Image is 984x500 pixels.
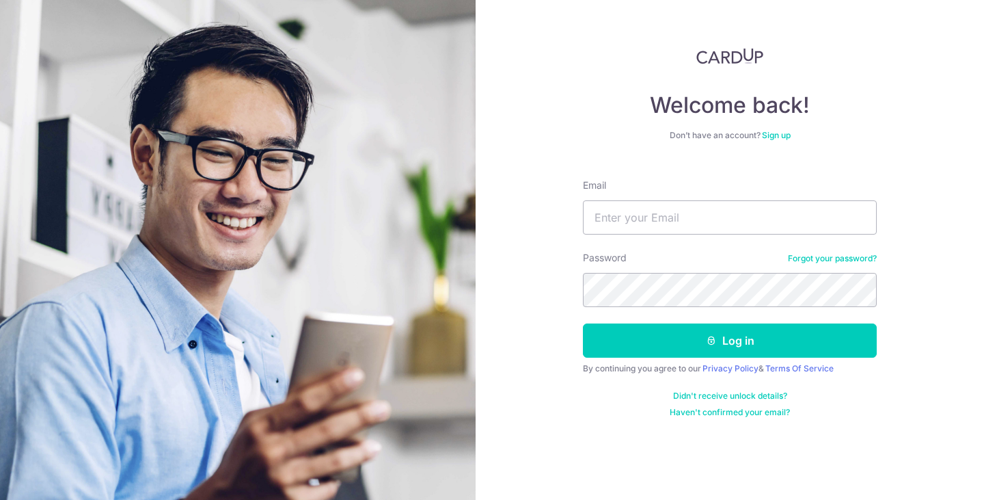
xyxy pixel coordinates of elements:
div: Don’t have an account? [583,130,877,141]
h4: Welcome back! [583,92,877,119]
label: Password [583,251,627,265]
a: Forgot your password? [788,253,877,264]
img: CardUp Logo [696,48,763,64]
input: Enter your Email [583,200,877,235]
a: Terms Of Service [765,363,834,373]
a: Sign up [762,130,791,140]
a: Privacy Policy [702,363,758,373]
a: Didn't receive unlock details? [673,391,787,402]
label: Email [583,179,606,192]
button: Log in [583,324,877,358]
a: Haven't confirmed your email? [670,407,790,418]
div: By continuing you agree to our & [583,363,877,374]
